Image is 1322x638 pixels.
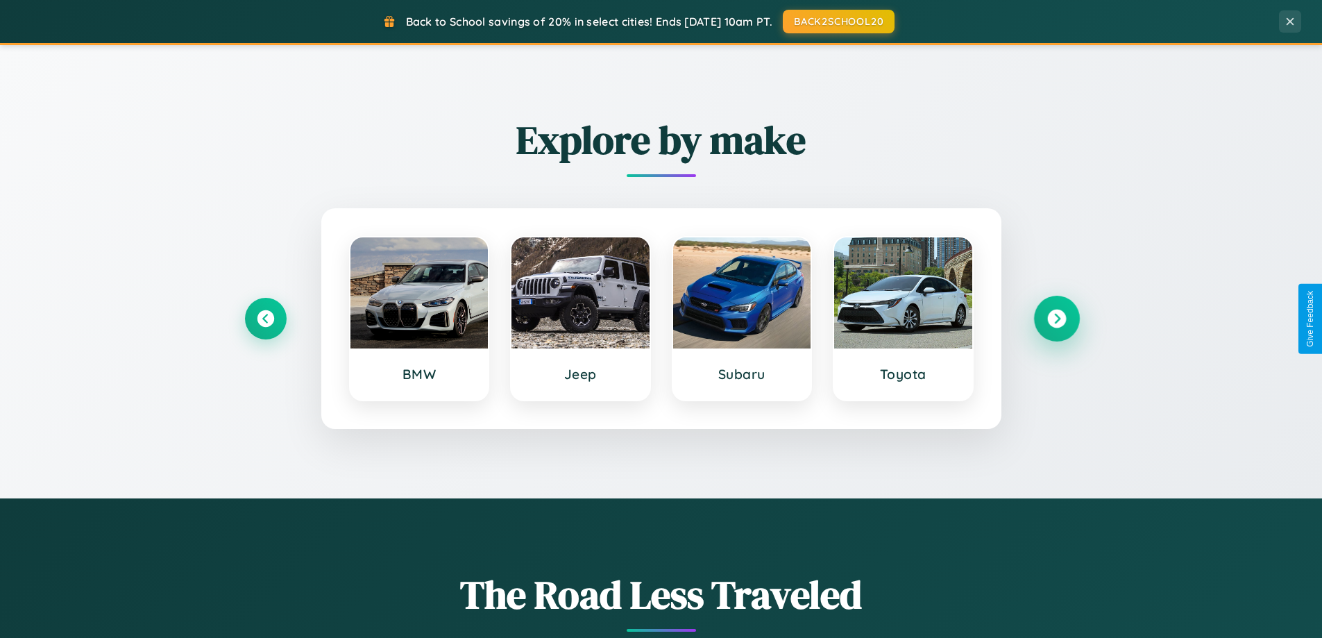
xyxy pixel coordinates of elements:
[406,15,772,28] span: Back to School savings of 20% in select cities! Ends [DATE] 10am PT.
[364,366,475,383] h3: BMW
[525,366,636,383] h3: Jeep
[848,366,958,383] h3: Toyota
[1305,291,1315,347] div: Give Feedback
[783,10,895,33] button: BACK2SCHOOL20
[687,366,797,383] h3: Subaru
[245,568,1078,621] h1: The Road Less Traveled
[245,113,1078,167] h2: Explore by make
